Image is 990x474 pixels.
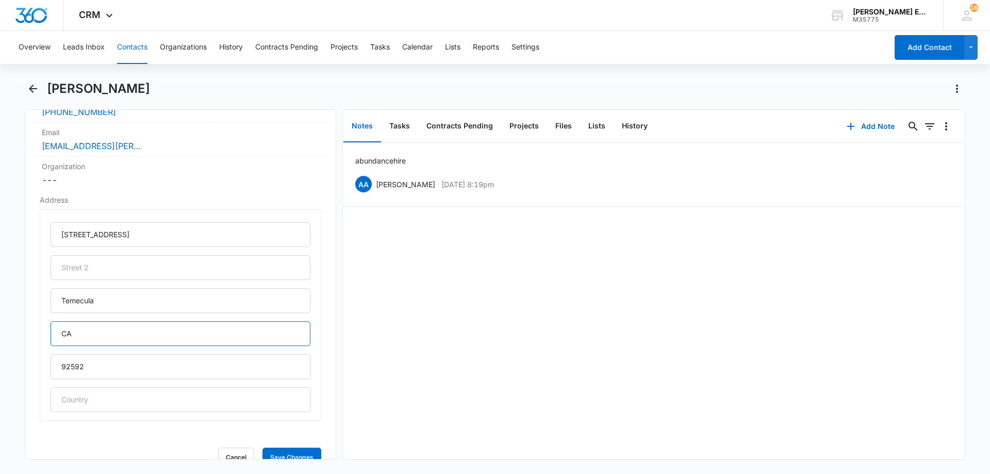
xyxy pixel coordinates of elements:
[511,31,539,64] button: Settings
[905,118,921,135] button: Search...
[938,118,954,135] button: Overflow Menu
[949,80,965,97] button: Actions
[580,110,614,142] button: Lists
[255,31,318,64] button: Contracts Pending
[42,106,116,118] a: [PHONE_NUMBER]
[355,155,406,166] p: abundance hire
[547,110,580,142] button: Files
[614,110,656,142] button: History
[473,31,499,64] button: Reports
[51,288,310,313] input: City
[376,179,435,190] p: [PERSON_NAME]
[218,448,254,467] button: Cancel
[853,8,928,16] div: account name
[51,222,310,247] input: Street
[418,110,501,142] button: Contracts Pending
[79,9,101,20] span: CRM
[445,31,460,64] button: Lists
[970,4,978,12] span: 16
[42,127,319,138] label: Email
[355,176,372,192] span: AA
[42,140,145,152] a: [EMAIL_ADDRESS][PERSON_NAME][DOMAIN_NAME]
[51,321,310,346] input: State
[262,448,321,467] button: Save Changes
[42,161,319,172] label: Organization
[160,31,207,64] button: Organizations
[402,31,433,64] button: Calendar
[381,110,418,142] button: Tasks
[219,31,243,64] button: History
[42,174,319,186] dd: ---
[895,35,964,60] button: Add Contact
[853,16,928,23] div: account id
[921,118,938,135] button: Filters
[63,31,105,64] button: Leads Inbox
[51,354,310,379] input: Zip
[51,387,310,412] input: Country
[331,31,358,64] button: Projects
[501,110,547,142] button: Projects
[836,114,905,139] button: Add Note
[117,31,147,64] button: Contacts
[19,31,51,64] button: Overview
[25,80,41,97] button: Back
[34,157,327,190] div: Organization---
[34,123,327,157] div: Email[EMAIL_ADDRESS][PERSON_NAME][DOMAIN_NAME]
[47,81,150,96] h1: [PERSON_NAME]
[343,110,381,142] button: Notes
[441,179,494,190] p: [DATE] 8:19pm
[40,194,321,205] label: Address
[970,4,978,12] div: notifications count
[370,31,390,64] button: Tasks
[51,255,310,280] input: Street 2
